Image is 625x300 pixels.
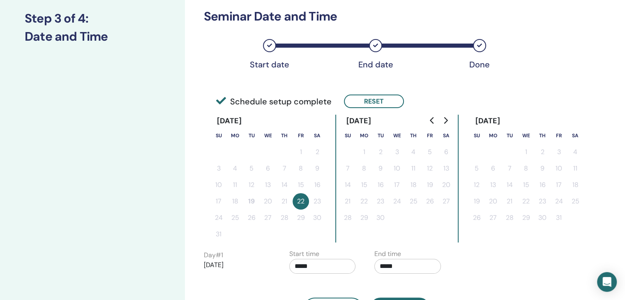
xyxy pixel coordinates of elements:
[227,193,243,210] button: 18
[204,9,529,24] h3: Seminar Date and Time
[339,193,356,210] button: 21
[356,160,372,177] button: 8
[210,127,227,144] th: Sunday
[309,160,325,177] button: 9
[25,11,160,26] h3: Step 3 of 4 :
[293,193,309,210] button: 22
[459,60,500,69] div: Done
[293,160,309,177] button: 8
[501,193,518,210] button: 21
[501,210,518,226] button: 28
[243,193,260,210] button: 19
[518,127,534,144] th: Wednesday
[389,144,405,160] button: 3
[534,210,551,226] button: 30
[309,193,325,210] button: 23
[243,127,260,144] th: Tuesday
[567,177,583,193] button: 18
[276,127,293,144] th: Thursday
[243,160,260,177] button: 5
[372,160,389,177] button: 9
[389,193,405,210] button: 24
[485,210,501,226] button: 27
[210,226,227,242] button: 31
[501,160,518,177] button: 7
[534,193,551,210] button: 23
[567,193,583,210] button: 25
[276,193,293,210] button: 21
[309,127,325,144] th: Saturday
[405,177,422,193] button: 18
[405,160,422,177] button: 11
[551,144,567,160] button: 3
[355,60,396,69] div: End date
[339,160,356,177] button: 7
[227,177,243,193] button: 11
[422,144,438,160] button: 5
[372,193,389,210] button: 23
[468,210,485,226] button: 26
[468,193,485,210] button: 19
[344,95,404,108] button: Reset
[289,249,319,259] label: Start time
[518,193,534,210] button: 22
[339,127,356,144] th: Sunday
[389,177,405,193] button: 17
[426,112,439,129] button: Go to previous month
[485,193,501,210] button: 20
[260,193,276,210] button: 20
[25,29,160,44] h3: Date and Time
[210,193,227,210] button: 17
[468,177,485,193] button: 12
[422,177,438,193] button: 19
[485,160,501,177] button: 6
[551,160,567,177] button: 10
[485,127,501,144] th: Monday
[567,144,583,160] button: 4
[227,210,243,226] button: 25
[438,177,454,193] button: 20
[356,193,372,210] button: 22
[422,127,438,144] th: Friday
[551,210,567,226] button: 31
[372,210,389,226] button: 30
[551,193,567,210] button: 24
[518,160,534,177] button: 8
[534,127,551,144] th: Thursday
[210,115,249,127] div: [DATE]
[422,160,438,177] button: 12
[405,144,422,160] button: 4
[501,177,518,193] button: 14
[204,250,223,260] label: Day # 1
[293,127,309,144] th: Friday
[227,160,243,177] button: 4
[405,127,422,144] th: Thursday
[439,112,452,129] button: Go to next month
[372,127,389,144] th: Tuesday
[405,193,422,210] button: 25
[309,177,325,193] button: 16
[260,160,276,177] button: 6
[438,160,454,177] button: 13
[389,160,405,177] button: 10
[339,210,356,226] button: 28
[372,177,389,193] button: 16
[293,144,309,160] button: 1
[534,177,551,193] button: 16
[260,127,276,144] th: Wednesday
[501,127,518,144] th: Tuesday
[260,177,276,193] button: 13
[356,177,372,193] button: 15
[551,127,567,144] th: Friday
[356,127,372,144] th: Monday
[567,160,583,177] button: 11
[356,144,372,160] button: 1
[551,177,567,193] button: 17
[468,127,485,144] th: Sunday
[243,177,260,193] button: 12
[227,127,243,144] th: Monday
[534,160,551,177] button: 9
[438,193,454,210] button: 27
[276,177,293,193] button: 14
[249,60,290,69] div: Start date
